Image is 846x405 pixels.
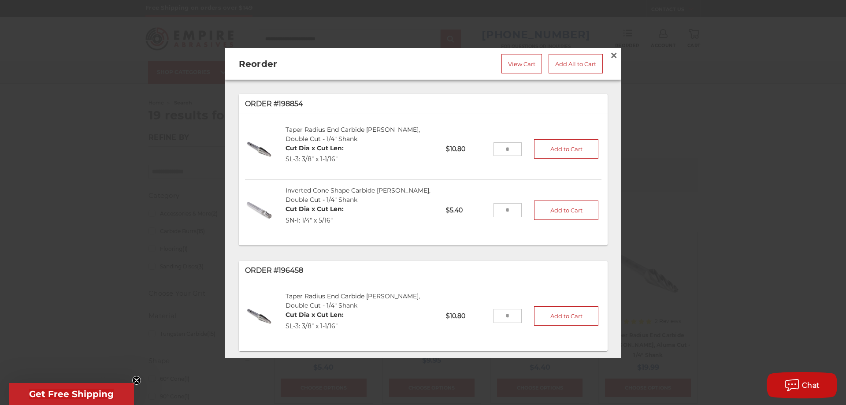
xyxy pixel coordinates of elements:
[440,199,493,221] p: $5.40
[607,48,621,62] a: Close
[802,381,820,390] span: Chat
[245,302,274,331] img: Taper Radius End Carbide Burr, Double Cut - 1/4
[534,306,598,326] button: Add to Cart
[245,98,601,109] p: Order #198854
[286,125,420,142] a: Taper Radius End Carbide [PERSON_NAME], Double Cut - 1/4" Shank
[286,216,344,225] dd: SN-1: 1/4" x 5/16"
[239,57,384,70] h2: Reorder
[132,376,141,385] button: Close teaser
[501,54,542,73] a: View Cart
[440,138,493,160] p: $10.80
[610,46,618,63] span: ×
[767,372,837,398] button: Chat
[534,201,598,220] button: Add to Cart
[29,389,114,399] span: Get Free Shipping
[286,143,344,152] dt: Cut Dia x Cut Len:
[534,139,598,159] button: Add to Cart
[286,322,344,331] dd: SL-3: 3/8" x 1-1/16"
[286,292,420,309] a: Taper Radius End Carbide [PERSON_NAME], Double Cut - 1/4" Shank
[440,305,493,327] p: $10.80
[245,196,274,225] img: Inverted Cone Shape Carbide Burr, Double Cut - 1/4
[549,54,603,73] a: Add All to Cart
[286,204,344,214] dt: Cut Dia x Cut Len:
[286,186,430,204] a: Inverted Cone Shape Carbide [PERSON_NAME], Double Cut - 1/4" Shank
[286,310,344,320] dt: Cut Dia x Cut Len:
[245,135,274,163] img: Taper Radius End Carbide Burr, Double Cut - 1/4
[245,265,601,276] p: Order #196458
[286,155,344,164] dd: SL-3: 3/8" x 1-1/16"
[9,383,134,405] div: Get Free ShippingClose teaser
